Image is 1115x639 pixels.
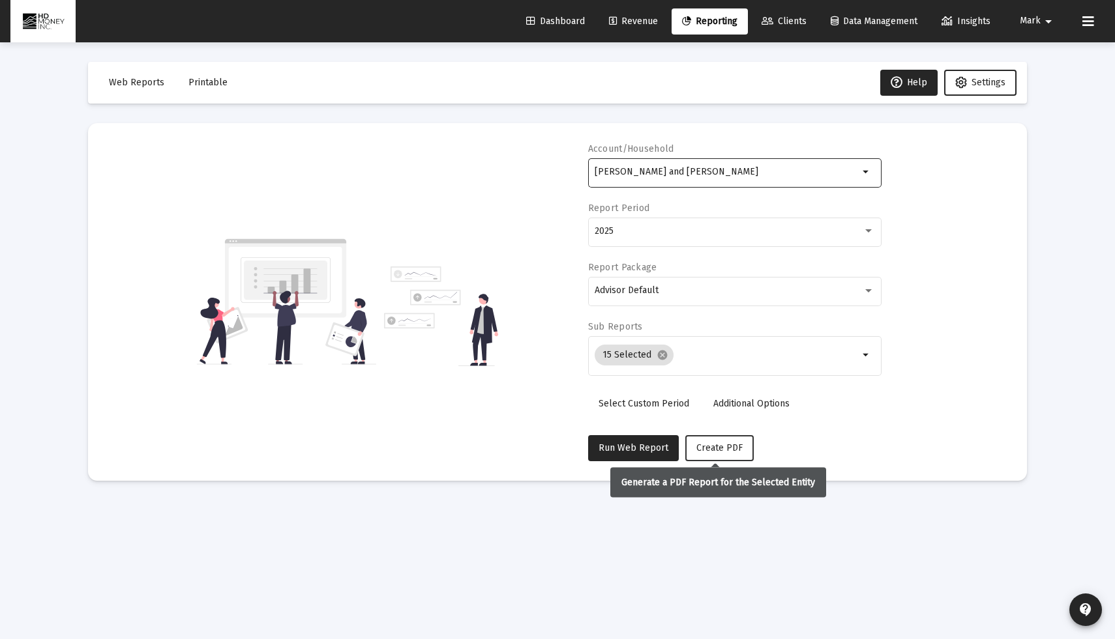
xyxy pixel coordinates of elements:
span: Revenue [609,16,658,27]
span: Clients [762,16,807,27]
span: Mark [1020,16,1041,27]
label: Report Period [588,203,650,214]
span: Run Web Report [599,442,668,453]
span: Insights [942,16,990,27]
button: Settings [944,70,1017,96]
mat-icon: contact_support [1078,602,1093,618]
img: reporting-alt [384,266,498,366]
label: Account/Household [588,143,674,154]
a: Insights [931,8,1001,35]
label: Sub Reports [588,321,643,332]
button: Mark [1004,8,1072,34]
a: Clients [751,8,817,35]
span: Settings [972,77,1005,88]
span: Web Reports [109,77,164,88]
a: Reporting [672,8,748,35]
button: Printable [178,70,238,96]
span: Additional Options [713,398,790,409]
mat-icon: cancel [657,349,668,361]
label: Report Package [588,262,657,273]
mat-chip: 15 Selected [595,345,674,365]
input: Search or select an account or household [595,167,859,177]
span: Dashboard [526,16,585,27]
button: Web Reports [98,70,175,96]
span: Data Management [831,16,917,27]
button: Create PDF [685,435,754,461]
span: Reporting [682,16,737,27]
img: Dashboard [20,8,66,35]
button: Help [880,70,938,96]
mat-icon: arrow_drop_down [859,347,874,363]
a: Revenue [599,8,668,35]
span: Advisor Default [595,285,659,296]
button: Run Web Report [588,435,679,461]
img: reporting [197,237,376,366]
a: Dashboard [516,8,595,35]
span: Printable [188,77,228,88]
span: 2025 [595,225,614,236]
mat-icon: arrow_drop_down [1041,8,1056,35]
span: Create PDF [696,442,743,453]
span: Select Custom Period [599,398,689,409]
span: Help [891,77,927,88]
a: Data Management [820,8,928,35]
mat-chip-list: Selection [595,342,859,368]
mat-icon: arrow_drop_down [859,164,874,180]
